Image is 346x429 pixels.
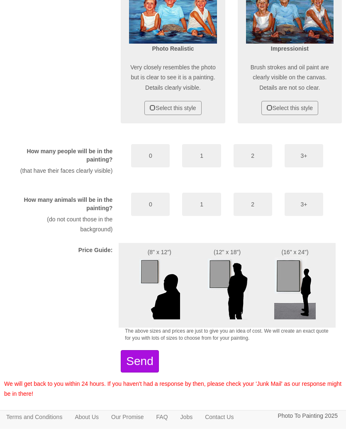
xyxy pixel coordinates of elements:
button: 0 [131,145,170,168]
a: Contact Us [199,411,240,423]
p: Impressionist [246,44,334,54]
p: Brush strokes and oil paint are clearly visible on the canvas. Details are not so clear. [246,63,334,93]
a: Jobs [174,411,199,423]
button: 0 [131,193,170,216]
a: About Us [68,411,105,423]
img: Example size of a Midi painting [207,257,248,320]
button: Select this style [261,101,318,115]
label: Price Guide: [78,246,112,255]
label: How many people will be in the painting? [17,147,112,164]
p: (12" x 18") [206,248,248,258]
p: Very closely resembles the photo but is clear to see it is a painting. Details clearly visible. [129,63,217,93]
button: 1 [182,145,221,168]
button: 2 [234,145,272,168]
img: Example size of a small painting [139,257,180,320]
p: (8" x 12") [125,248,194,258]
p: Photo Realistic [129,44,217,54]
a: FAQ [150,411,174,423]
button: 2 [234,193,272,216]
p: Photo To Painting 2025 [278,411,338,421]
button: 3+ [285,193,323,216]
button: 3+ [285,145,323,168]
a: Our Promise [105,411,150,423]
button: Send [121,351,158,373]
p: (do not count those in the background) [17,215,112,235]
p: The above sizes and prices are just to give you an idea of cost. We will create an exact quote fo... [125,328,329,342]
label: How many animals will be in the painting? [17,196,112,213]
button: 1 [182,193,221,216]
button: Select this style [144,101,201,115]
p: (that have their faces clearly visible) [17,166,112,177]
p: (16" x 24") [261,248,329,258]
p: We will get back to you within 24 hours. If you haven't had a response by then, please check your... [4,379,342,400]
img: Example size of a large painting [274,257,316,320]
